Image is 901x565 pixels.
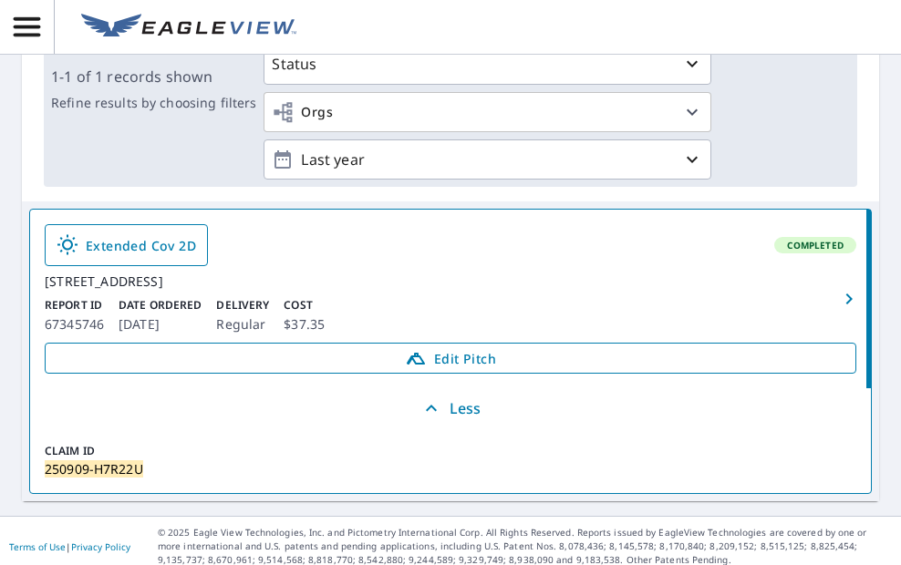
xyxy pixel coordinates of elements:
span: Edit Pitch [57,347,844,369]
a: Terms of Use [9,540,66,553]
a: Extended Cov 2DCompleted[STREET_ADDRESS]Report ID67345746Date Ordered[DATE]DeliveryRegularCost$37... [30,210,871,388]
mark: 250909-H7R22U [45,460,143,478]
span: Orgs [272,101,333,124]
a: Edit Pitch [45,343,856,374]
p: Delivery [216,297,269,313]
span: Completed [776,239,854,252]
p: Claim ID [45,443,154,459]
p: Status [272,53,316,75]
p: 1-1 of 1 records shown [51,66,256,87]
p: Last year [294,144,681,176]
a: EV Logo [70,3,307,52]
p: Refine results by choosing filters [51,95,256,111]
p: Less [420,397,482,419]
p: Date Ordered [119,297,202,313]
p: 67345746 [45,313,104,335]
div: [STREET_ADDRESS] [45,273,856,290]
button: Last year [264,139,711,180]
p: $37.35 [284,313,325,335]
p: Regular [216,313,269,335]
p: Cost [284,297,325,313]
button: Less [30,388,871,428]
p: Report ID [45,297,104,313]
p: [DATE] [119,313,202,335]
img: EV Logo [81,14,296,41]
button: Orgs [264,92,711,132]
a: Privacy Policy [71,540,130,553]
p: | [9,541,130,552]
button: Status [264,45,711,85]
a: Extended Cov 2D [45,224,208,266]
span: Extended Cov 2D [57,234,196,256]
